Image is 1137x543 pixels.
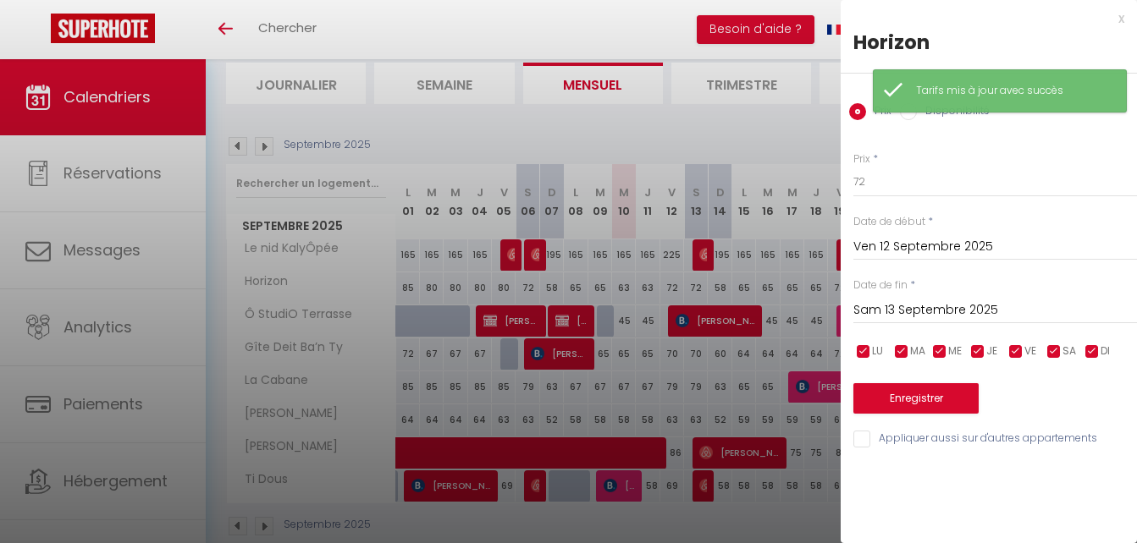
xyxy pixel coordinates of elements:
[1062,343,1076,359] span: SA
[853,151,870,167] label: Prix
[853,383,979,414] button: Enregistrer
[916,83,1109,99] div: Tarifs mis à jour avec succès
[14,7,64,58] button: Ouvrir le widget de chat LiveChat
[910,343,925,359] span: MA
[1024,343,1036,359] span: VE
[948,343,962,359] span: ME
[1101,343,1110,359] span: DI
[853,277,908,293] label: Date de fin
[853,29,1124,56] div: Horizon
[853,214,925,230] label: Date de début
[841,8,1124,29] div: x
[872,343,883,359] span: LU
[866,103,891,122] label: Prix
[986,343,997,359] span: JE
